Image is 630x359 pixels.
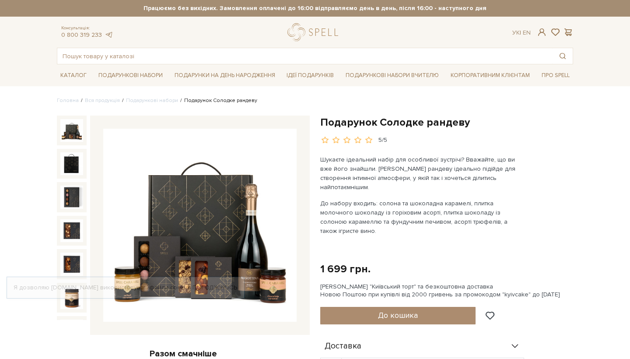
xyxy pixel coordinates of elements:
div: 5/5 [378,136,387,144]
a: Подарункові набори [95,69,166,82]
span: | [520,29,521,36]
a: Каталог [57,69,90,82]
button: До кошика [320,307,476,324]
a: logo [287,23,342,41]
img: Подарунок Солодке рандеву [60,253,83,275]
a: Погоджуюсь [192,284,237,292]
div: Ук [512,29,531,37]
span: Доставка [325,342,361,350]
img: Подарунок Солодке рандеву [60,219,83,242]
button: Пошук товару у каталозі [553,48,573,64]
p: Шукаєте ідеальний набір для особливої зустрічі? Вважайте, що ви вже його знайшли. [PERSON_NAME] р... [320,155,525,192]
img: Подарунок Солодке рандеву [60,119,83,142]
a: Вся продукція [85,97,120,104]
li: Подарунок Солодке рандеву [178,97,257,105]
a: Подарунки на День народження [171,69,279,82]
a: Подарункові набори Вчителю [342,68,442,83]
img: Подарунок Солодке рандеву [60,152,83,175]
p: До набору входить: солона та шоколадна карамелі, плитка молочного шоколаду із горіховим асорті, п... [320,199,525,236]
span: До кошика [378,310,418,320]
a: Про Spell [538,69,573,82]
a: файли cookie [150,284,189,291]
img: Подарунок Солодке рандеву [60,320,83,342]
strong: Працюємо без вихідних. Замовлення оплачені до 16:00 відправляємо день в день, після 16:00 - насту... [57,4,573,12]
a: Головна [57,97,79,104]
a: telegram [104,31,113,39]
a: Подарункові набори [126,97,178,104]
input: Пошук товару у каталозі [57,48,553,64]
div: Я дозволяю [DOMAIN_NAME] використовувати [7,284,244,292]
a: Корпоративним клієнтам [447,69,533,82]
a: Ідеї подарунків [283,69,337,82]
div: [PERSON_NAME] "Київський торт" та безкоштовна доставка Новою Поштою при купівлі від 2000 гривень ... [320,283,573,299]
img: Подарунок Солодке рандеву [60,186,83,208]
span: Консультація: [61,25,113,31]
h1: Подарунок Солодке рандеву [320,116,573,129]
img: Подарунок Солодке рандеву [103,129,297,322]
a: En [523,29,531,36]
a: 0 800 319 233 [61,31,102,39]
div: 1 699 грн. [320,262,371,276]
